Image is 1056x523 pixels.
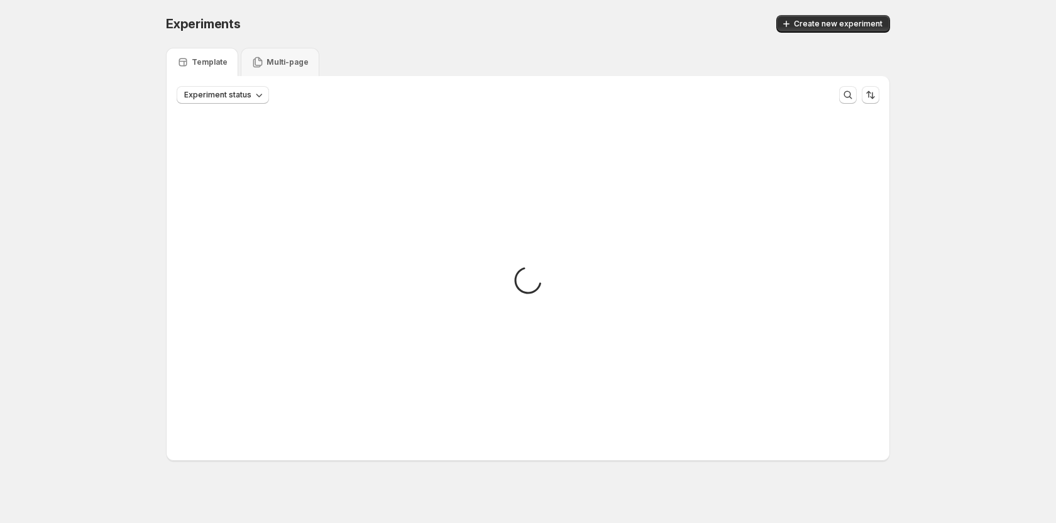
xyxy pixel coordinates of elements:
span: Create new experiment [794,19,883,29]
span: Experiment status [184,90,251,100]
p: Multi-page [267,57,309,67]
button: Create new experiment [776,15,890,33]
p: Template [192,57,228,67]
span: Experiments [166,16,241,31]
button: Experiment status [177,86,269,104]
button: Sort the results [862,86,879,104]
